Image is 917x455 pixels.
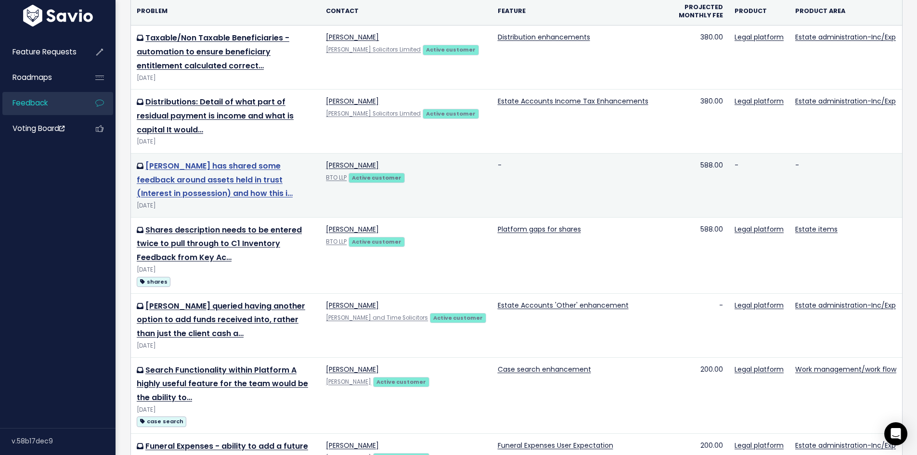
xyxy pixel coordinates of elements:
[137,405,314,415] div: [DATE]
[137,160,293,199] a: [PERSON_NAME] has shared some feedback around assets held in trust (Interest in possession) and h...
[326,224,379,234] a: [PERSON_NAME]
[498,32,590,42] a: Distribution enhancements
[137,300,305,339] a: [PERSON_NAME] queried having another option to add funds received into, rather than just the clie...
[498,96,648,106] a: Estate Accounts Income Tax Enhancements
[433,314,483,322] strong: Active customer
[349,172,404,182] a: Active customer
[326,364,379,374] a: [PERSON_NAME]
[12,429,116,454] div: v.58b17dec9
[137,275,170,287] a: shares
[795,441,896,450] a: Estate administration-Inc/Exp
[376,378,426,386] strong: Active customer
[137,277,170,287] span: shares
[2,41,80,63] a: Feature Requests
[352,238,401,246] strong: Active customer
[735,32,784,42] a: Legal platform
[137,137,314,147] div: [DATE]
[137,415,186,427] a: case search
[352,174,401,182] strong: Active customer
[373,377,429,386] a: Active customer
[21,5,95,26] img: logo-white.9d6f32f41409.svg
[735,224,784,234] a: Legal platform
[137,201,314,211] div: [DATE]
[735,96,784,106] a: Legal platform
[423,108,478,118] a: Active customer
[326,314,428,322] a: [PERSON_NAME] and Time Solicitors
[326,32,379,42] a: [PERSON_NAME]
[2,92,80,114] a: Feedback
[492,153,666,217] td: -
[498,224,581,234] a: Platform gaps for shares
[326,238,347,246] a: BTO LLP
[13,98,48,108] span: Feedback
[430,312,486,322] a: Active customer
[423,44,478,54] a: Active customer
[13,123,65,133] span: Voting Board
[795,96,896,106] a: Estate administration-Inc/Exp
[137,364,308,403] a: Search Functionality within Platform A highly useful feature for the team would be the ability to…
[789,153,902,217] td: -
[426,46,476,53] strong: Active customer
[326,378,371,386] a: [PERSON_NAME]
[137,341,314,351] div: [DATE]
[666,217,729,293] td: 588.00
[137,73,314,83] div: [DATE]
[729,153,789,217] td: -
[795,300,896,310] a: Estate administration-Inc/Exp
[735,300,784,310] a: Legal platform
[795,364,896,374] a: Work management/work flow
[666,90,729,154] td: 380.00
[349,236,404,246] a: Active customer
[326,110,421,117] a: [PERSON_NAME] Solicitors Limited
[498,300,629,310] a: Estate Accounts 'Other' enhancement
[735,364,784,374] a: Legal platform
[326,46,421,53] a: [PERSON_NAME] Solicitors Limited
[735,441,784,450] a: Legal platform
[137,416,186,427] span: case search
[666,26,729,90] td: 380.00
[795,32,896,42] a: Estate administration-Inc/Exp
[326,441,379,450] a: [PERSON_NAME]
[884,422,907,445] div: Open Intercom Messenger
[795,224,838,234] a: Estate items
[498,441,613,450] a: Funeral Expenses User Expectation
[498,364,591,374] a: Case search enhancement
[326,174,347,182] a: BTO LLP
[137,265,314,275] div: [DATE]
[2,66,80,89] a: Roadmaps
[666,293,729,357] td: -
[666,357,729,433] td: 200.00
[326,300,379,310] a: [PERSON_NAME]
[326,96,379,106] a: [PERSON_NAME]
[426,110,476,117] strong: Active customer
[137,224,302,263] a: Shares description needs to be entered twice to pull through to C1 Inventory Feedback from Key Ac…
[2,117,80,140] a: Voting Board
[137,96,294,135] a: Distributions: Detail of what part of residual payment is income and what is capital It would…
[666,153,729,217] td: 588.00
[13,72,52,82] span: Roadmaps
[13,47,77,57] span: Feature Requests
[326,160,379,170] a: [PERSON_NAME]
[137,32,289,71] a: Taxable/Non Taxable Beneficiaries - automation to ensure beneficiary entitlement calculated correct…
